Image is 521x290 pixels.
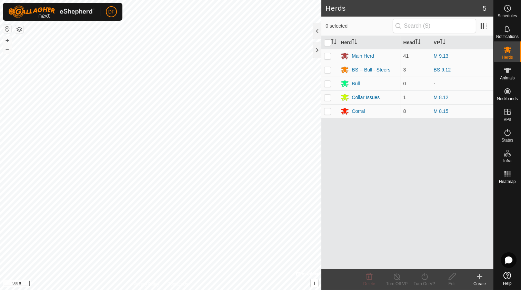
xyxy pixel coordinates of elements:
a: M 8.15 [434,108,449,114]
span: 5 [483,3,487,13]
span: Status [501,138,513,142]
span: Herds [502,55,513,59]
span: VPs [503,117,511,122]
p-sorticon: Activate to sort [331,40,337,45]
a: Help [494,269,521,288]
a: Privacy Policy [133,281,159,287]
span: 1 [403,95,406,100]
button: i [311,279,318,287]
span: 41 [403,53,409,59]
button: Reset Map [3,25,11,33]
span: Help [503,281,512,286]
div: Create [466,281,493,287]
span: Delete [363,281,375,286]
span: Neckbands [497,97,518,101]
span: 0 selected [325,22,392,30]
span: 3 [403,67,406,72]
div: Collar Issues [352,94,380,101]
p-sorticon: Activate to sort [352,40,357,45]
th: Herd [338,36,400,49]
span: Schedules [498,14,517,18]
span: Infra [503,159,511,163]
a: M 8.12 [434,95,449,100]
div: Bull [352,80,360,87]
a: Contact Us [168,281,188,287]
div: Main Herd [352,52,374,60]
h2: Herds [325,4,483,12]
button: – [3,45,11,54]
span: i [314,280,315,286]
p-sorticon: Activate to sort [440,40,445,45]
img: Gallagher Logo [8,6,94,18]
span: 8 [403,108,406,114]
div: BS -- Bull - Steers [352,66,390,74]
span: Heatmap [499,180,516,184]
button: Map Layers [15,25,23,33]
span: Notifications [496,35,519,39]
div: Turn Off VP [383,281,411,287]
p-sorticon: Activate to sort [415,40,421,45]
th: Head [401,36,431,49]
div: Turn On VP [411,281,438,287]
div: Corral [352,108,365,115]
th: VP [431,36,493,49]
input: Search (S) [393,19,476,33]
td: - [431,77,493,90]
span: 0 [403,81,406,86]
button: + [3,36,11,45]
span: Animals [500,76,515,80]
span: DF [108,8,115,16]
div: Edit [438,281,466,287]
a: BS 9.12 [434,67,451,72]
a: M 9.13 [434,53,449,59]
